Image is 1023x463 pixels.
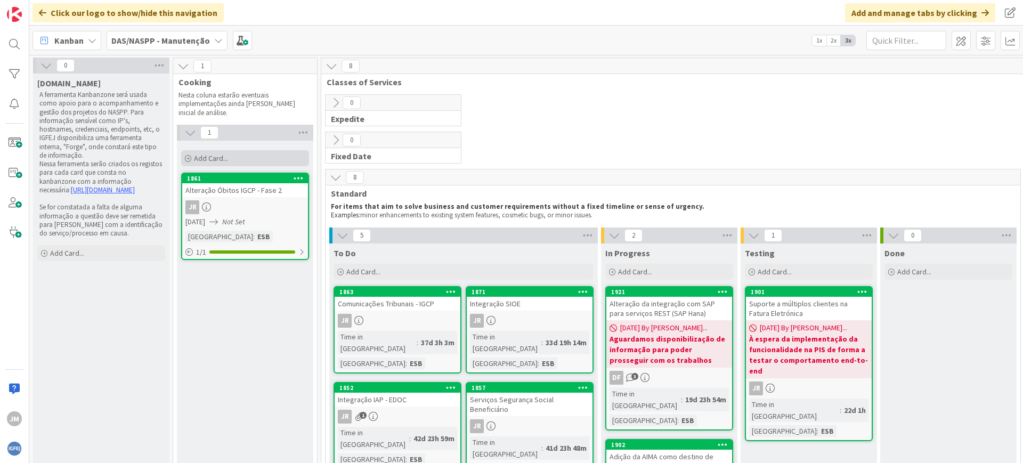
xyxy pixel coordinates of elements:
span: : [681,394,683,405]
div: 1871Integração SIOE [467,287,592,311]
span: 0 [56,59,75,72]
span: 1 [193,60,212,72]
div: 1/1 [182,246,308,259]
span: Add Card... [758,267,792,277]
div: 1871 [467,287,592,297]
div: ESB [255,231,273,242]
div: [GEOGRAPHIC_DATA] [185,231,253,242]
span: Add Card... [194,153,228,163]
span: : [541,337,543,348]
div: 1901 [751,288,872,296]
span: Fixed Date [331,151,448,161]
p: Nesta coluna estarão eventuais implementações ainda [PERSON_NAME] inicial de análise. [178,91,304,117]
div: Time in [GEOGRAPHIC_DATA] [338,331,417,354]
div: 1921 [606,287,732,297]
div: Time in [GEOGRAPHIC_DATA] [338,427,409,450]
span: Expedite [331,113,448,124]
p: minor enhancements to existing system features, cosmetic bugs, or minor issues. [331,211,1011,220]
div: 1863 [335,287,460,297]
div: 1921 [611,288,732,296]
b: Aguardamos disponibilização de informação para poder prosseguir com os trabalhos [610,334,729,365]
span: : [538,358,539,369]
span: 0 [343,134,361,147]
img: Visit kanbanzone.com [7,7,22,22]
div: JR [470,314,484,328]
div: JR [335,314,460,328]
img: avatar [7,441,22,456]
span: Classes of Services [327,77,1011,87]
span: Kanban [54,34,84,47]
div: Click our logo to show/hide this navigation [33,3,224,22]
span: 5 [353,229,371,242]
span: To Do [334,248,356,258]
div: 1852Integração IAP - EDOC [335,383,460,407]
input: Quick Filter... [866,31,946,50]
p: Se for constatada a falta de alguma informação a questão deve ser remetida para [PERSON_NAME] com... [39,203,163,238]
span: 0 [343,96,361,109]
span: [DATE] By [PERSON_NAME]... [620,322,708,334]
div: Alteração da integração com SAP para serviços REST (SAP Hana) [606,297,732,320]
span: Standard [331,188,1007,199]
div: 1861Alteração Óbitos IGCP - Fase 2 [182,174,308,197]
div: DF [606,371,732,385]
span: : [417,337,418,348]
div: 37d 3h 3m [418,337,457,348]
div: Alteração Óbitos IGCP - Fase 2 [182,183,308,197]
div: Serviços Segurança Social Beneficiário [467,393,592,416]
span: 8 [346,171,364,184]
div: 1902 [606,440,732,450]
div: 42d 23h 59m [411,433,457,444]
div: DF [610,371,623,385]
div: JR [467,314,592,328]
div: 1861 [182,174,308,183]
span: 3 [631,373,638,380]
div: 1902 [611,441,732,449]
div: JR [182,200,308,214]
div: ESB [407,358,425,369]
div: Time in [GEOGRAPHIC_DATA] [470,331,541,354]
div: Integração IAP - EDOC [335,393,460,407]
a: [URL][DOMAIN_NAME] [71,185,135,194]
div: Suporte a múltiplos clientes na Fatura Eletrónica [746,297,872,320]
div: 1857 [467,383,592,393]
span: 0 [904,229,922,242]
div: [GEOGRAPHIC_DATA] [470,358,538,369]
a: 1921Alteração da integração com SAP para serviços REST (SAP Hana)[DATE] By [PERSON_NAME]...Aguard... [605,286,733,430]
a: 1901Suporte a múltiplos clientes na Fatura Eletrónica[DATE] By [PERSON_NAME]...À espera da implem... [745,286,873,441]
span: [DATE] By [PERSON_NAME]... [760,322,847,334]
span: Done [884,248,905,258]
div: ESB [679,415,697,426]
div: Add and manage tabs by clicking [845,3,995,22]
span: : [253,231,255,242]
span: In Progress [605,248,650,258]
div: 1857Serviços Segurança Social Beneficiário [467,383,592,416]
div: JR [338,410,352,424]
span: Add Card... [897,267,931,277]
div: 1863 [339,288,460,296]
span: : [840,404,841,416]
span: : [677,415,679,426]
div: JR [470,419,484,433]
span: 1 [200,126,218,139]
span: : [405,358,407,369]
span: Examples: [331,210,360,220]
div: 1852 [335,383,460,393]
div: 19d 23h 54m [683,394,729,405]
div: JR [335,410,460,424]
div: JR [746,381,872,395]
span: Add Card... [618,267,652,277]
div: Time in [GEOGRAPHIC_DATA] [610,388,681,411]
strong: For items that aim to solve business and customer requirements without a fixed timeline or sense ... [331,202,704,211]
div: JR [749,381,763,395]
span: 2 [624,229,643,242]
div: 22d 1h [841,404,868,416]
div: 1901Suporte a múltiplos clientes na Fatura Eletrónica [746,287,872,320]
div: 1921Alteração da integração com SAP para serviços REST (SAP Hana) [606,287,732,320]
span: 1 / 1 [196,247,206,258]
span: 2x [826,35,841,46]
div: ESB [818,425,837,437]
span: : [817,425,818,437]
b: DAS/NASPP - Manutenção [111,35,210,46]
div: [GEOGRAPHIC_DATA] [338,358,405,369]
a: 1863Comunicações Tribunais - IGCPJRTime in [GEOGRAPHIC_DATA]:37d 3h 3m[GEOGRAPHIC_DATA]:ESB [334,286,461,373]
